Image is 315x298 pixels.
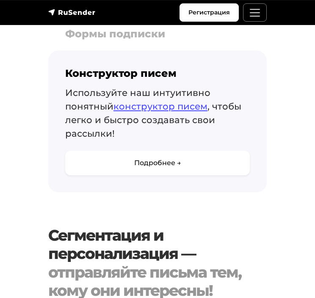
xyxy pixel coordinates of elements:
[48,8,96,17] img: RuSender
[180,3,239,22] a: Регистрация
[65,151,250,175] a: Подробнее →
[65,28,250,40] h4: Формы подписки
[243,3,267,22] button: Меню
[113,101,207,112] a: конструктор писем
